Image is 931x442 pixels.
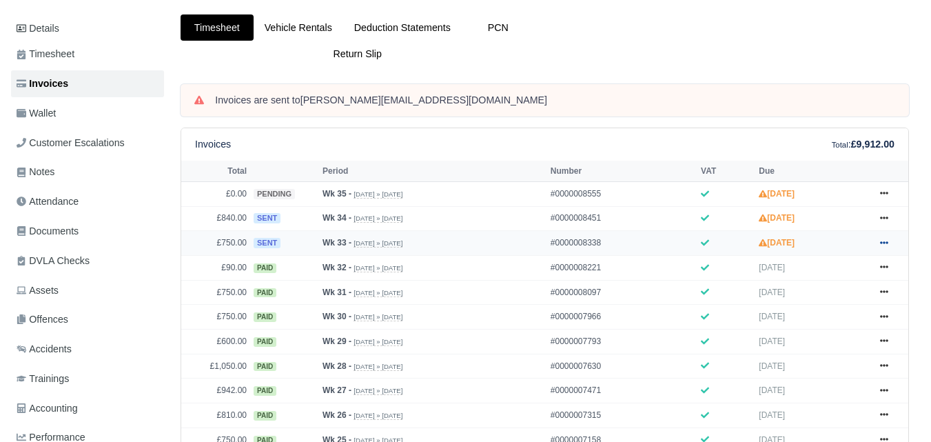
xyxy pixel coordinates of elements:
[343,14,462,41] a: Deduction Statements
[354,264,402,272] small: [DATE] » [DATE]
[759,361,785,371] span: [DATE]
[254,337,276,347] span: paid
[11,159,164,185] a: Notes
[17,371,69,387] span: Trainings
[759,263,785,272] span: [DATE]
[547,379,697,403] td: #0000007471
[254,263,276,273] span: paid
[17,312,68,328] span: Offences
[547,231,697,256] td: #0000008338
[181,14,254,41] a: Timesheet
[323,385,351,395] strong: Wk 27 -
[17,253,90,269] span: DVLA Checks
[547,181,697,206] td: #0000008555
[547,280,697,305] td: #0000008097
[354,338,402,346] small: [DATE] » [DATE]
[11,336,164,363] a: Accidents
[254,213,280,223] span: sent
[323,213,351,223] strong: Wk 34 -
[181,280,250,305] td: £750.00
[181,41,535,68] a: Return Slip
[759,213,795,223] strong: [DATE]
[832,137,894,152] div: :
[862,376,931,442] iframe: Chat Widget
[323,189,351,199] strong: Wk 35 -
[697,161,755,181] th: VAT
[181,161,250,181] th: Total
[462,14,535,41] a: PCN
[11,306,164,333] a: Offences
[354,363,402,371] small: [DATE] » [DATE]
[547,403,697,428] td: #0000007315
[759,312,785,321] span: [DATE]
[17,76,68,92] span: Invoices
[17,194,79,210] span: Attendance
[254,288,276,298] span: paid
[851,139,894,150] strong: £9,912.00
[181,206,250,231] td: £840.00
[759,410,785,420] span: [DATE]
[181,181,250,206] td: £0.00
[254,14,343,41] a: Vehicle Rentals
[354,387,402,395] small: [DATE] » [DATE]
[319,161,547,181] th: Period
[11,395,164,422] a: Accounting
[323,288,351,297] strong: Wk 31 -
[323,263,351,272] strong: Wk 32 -
[17,106,56,121] span: Wallet
[181,255,250,280] td: £90.00
[11,41,164,68] a: Timesheet
[323,312,351,321] strong: Wk 30 -
[759,288,785,297] span: [DATE]
[354,313,402,321] small: [DATE] » [DATE]
[323,361,351,371] strong: Wk 28 -
[181,329,250,354] td: £600.00
[759,189,795,199] strong: [DATE]
[759,385,785,395] span: [DATE]
[254,362,276,372] span: paid
[11,248,164,274] a: DVLA Checks
[547,161,697,181] th: Number
[11,188,164,215] a: Attendance
[181,379,250,403] td: £942.00
[254,238,280,248] span: sent
[11,16,164,41] a: Details
[354,214,402,223] small: [DATE] » [DATE]
[832,141,848,149] small: Total
[323,410,351,420] strong: Wk 26 -
[254,189,295,199] span: pending
[755,161,867,181] th: Due
[254,386,276,396] span: paid
[11,70,164,97] a: Invoices
[11,130,164,157] a: Customer Escalations
[17,283,59,299] span: Assets
[181,403,250,428] td: £810.00
[181,354,250,379] td: £1,050.00
[11,218,164,245] a: Documents
[354,412,402,420] small: [DATE] » [DATE]
[181,231,250,256] td: £750.00
[254,411,276,421] span: paid
[323,238,351,248] strong: Wk 33 -
[17,401,78,416] span: Accounting
[759,336,785,346] span: [DATE]
[181,305,250,330] td: £750.00
[323,336,351,346] strong: Wk 29 -
[17,46,74,62] span: Timesheet
[547,206,697,231] td: #0000008451
[354,190,402,199] small: [DATE] » [DATE]
[759,238,795,248] strong: [DATE]
[215,94,895,108] div: Invoices are sent to
[195,139,231,150] h6: Invoices
[11,100,164,127] a: Wallet
[300,94,547,106] strong: [PERSON_NAME][EMAIL_ADDRESS][DOMAIN_NAME]
[547,305,697,330] td: #0000007966
[11,277,164,304] a: Assets
[547,354,697,379] td: #0000007630
[254,312,276,322] span: paid
[17,223,79,239] span: Documents
[11,365,164,392] a: Trainings
[17,341,72,357] span: Accidents
[547,255,697,280] td: #0000008221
